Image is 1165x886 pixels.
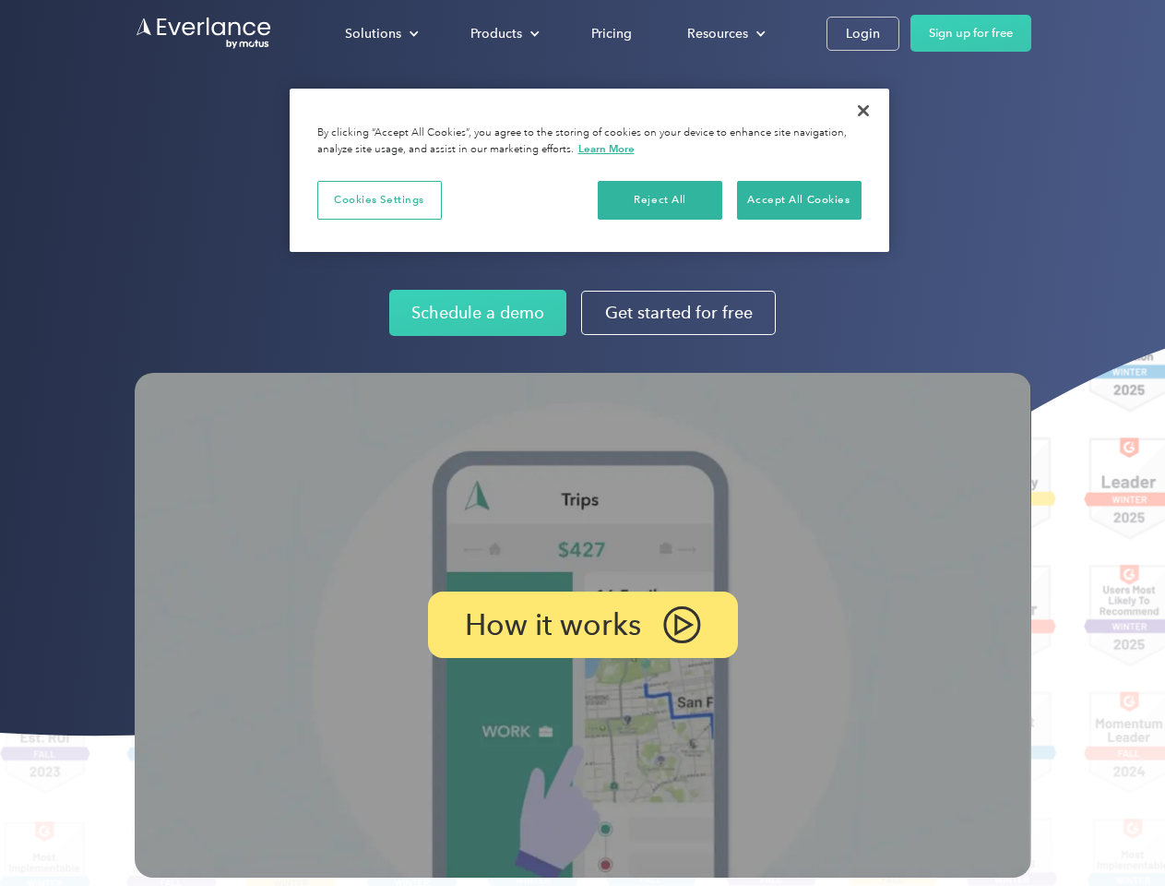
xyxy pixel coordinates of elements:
button: Accept All Cookies [737,181,862,220]
div: Login [846,22,880,45]
p: How it works [465,614,641,636]
div: Solutions [327,18,434,50]
a: Get started for free [581,291,776,335]
a: Schedule a demo [389,290,566,336]
div: Resources [687,22,748,45]
input: Submit [136,110,229,149]
a: More information about your privacy, opens in a new tab [578,142,635,155]
button: Reject All [598,181,722,220]
button: Cookies Settings [317,181,442,220]
div: Solutions [345,22,401,45]
div: Privacy [290,89,889,252]
div: Products [470,22,522,45]
a: Login [826,17,899,51]
a: Sign up for free [910,15,1031,52]
div: Cookie banner [290,89,889,252]
div: By clicking “Accept All Cookies”, you agree to the storing of cookies on your device to enhance s... [317,126,862,158]
div: Pricing [591,22,632,45]
button: Close [843,90,884,131]
div: Resources [669,18,780,50]
a: Go to homepage [135,16,273,51]
div: Products [452,18,554,50]
a: Pricing [573,18,650,50]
